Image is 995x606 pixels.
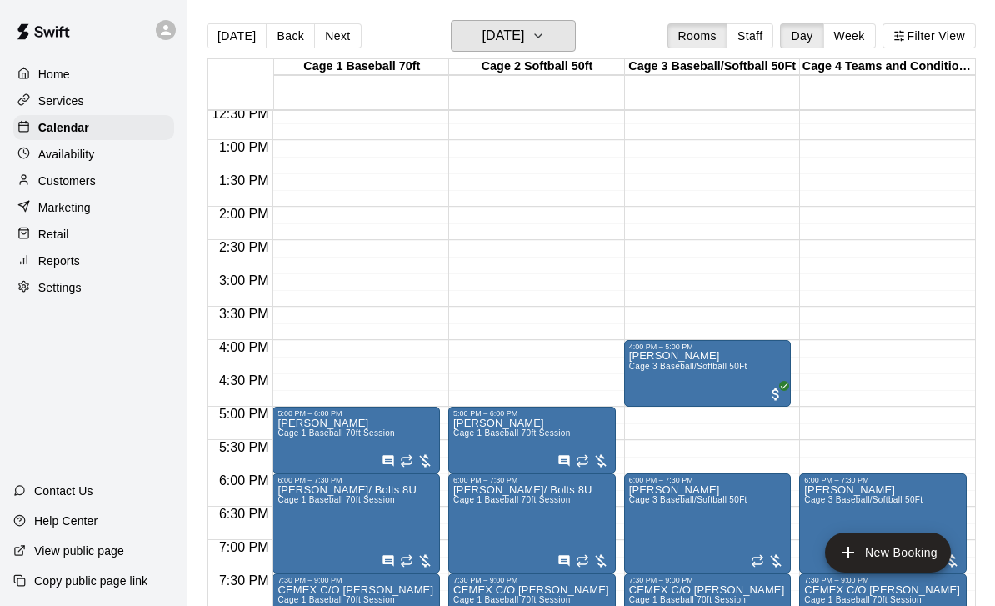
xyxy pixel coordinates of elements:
[277,576,435,584] div: 7:30 PM – 9:00 PM
[314,23,361,48] button: Next
[34,483,93,499] p: Contact Us
[38,119,89,136] p: Calendar
[215,340,273,354] span: 4:00 PM
[215,240,273,254] span: 2:30 PM
[382,454,395,468] svg: Has notes
[629,595,747,604] span: Cage 1 Baseball 70ft Session
[576,454,589,468] span: Recurring event
[215,440,273,454] span: 5:30 PM
[215,140,273,154] span: 1:00 PM
[277,409,435,418] div: 5:00 PM – 6:00 PM
[804,595,922,604] span: Cage 1 Baseball 70ft Session
[624,473,792,573] div: 6:00 PM – 7:30 PM: Cage 3 Baseball/Softball 50Ft
[38,66,70,83] p: Home
[277,476,435,484] div: 6:00 PM – 7:30 PM
[34,513,97,529] p: Help Center
[576,554,589,568] span: Recurring event
[780,23,823,48] button: Day
[38,146,95,163] p: Availability
[624,340,792,407] div: 4:00 PM – 5:00 PM: DAMIAN RAMIREZ
[448,407,616,473] div: 5:00 PM – 6:00 PM: Cage 1 Baseball 70ft Session
[13,195,174,220] a: Marketing
[453,476,611,484] div: 6:00 PM – 7:30 PM
[215,273,273,288] span: 3:00 PM
[727,23,774,48] button: Staff
[277,595,395,604] span: Cage 1 Baseball 70ft Session
[34,573,147,589] p: Copy public page link
[823,23,876,48] button: Week
[207,107,272,121] span: 12:30 PM
[215,507,273,521] span: 6:30 PM
[629,576,787,584] div: 7:30 PM – 9:00 PM
[277,495,395,504] span: Cage 1 Baseball 70ft Session
[13,88,174,113] a: Services
[13,222,174,247] a: Retail
[448,473,616,573] div: 6:00 PM – 7:30 PM: Cage 1 Baseball 70ft Session
[482,24,524,48] h6: [DATE]
[38,253,80,269] p: Reports
[13,275,174,300] a: Settings
[453,409,611,418] div: 5:00 PM – 6:00 PM
[13,168,174,193] a: Customers
[38,279,82,296] p: Settings
[453,495,571,504] span: Cage 1 Baseball 70ft Session
[557,554,571,568] svg: Has notes
[800,59,975,75] div: Cage 4 Teams and Condition Training
[400,454,413,468] span: Recurring event
[13,142,174,167] a: Availability
[266,23,315,48] button: Back
[38,93,84,109] p: Services
[215,473,273,488] span: 6:00 PM
[629,476,787,484] div: 6:00 PM – 7:30 PM
[804,476,962,484] div: 6:00 PM – 7:30 PM
[804,576,962,584] div: 7:30 PM – 9:00 PM
[38,199,91,216] p: Marketing
[215,407,273,421] span: 5:00 PM
[274,59,449,75] div: Cage 1 Baseball 70ft
[215,307,273,321] span: 3:30 PM
[453,428,571,438] span: Cage 1 Baseball 70ft Session
[557,454,571,468] svg: Has notes
[767,386,784,403] span: All customers have paid
[277,428,395,438] span: Cage 1 Baseball 70ft Session
[215,207,273,221] span: 2:00 PM
[629,362,747,371] span: Cage 3 Baseball/Softball 50Ft
[215,540,273,554] span: 7:00 PM
[34,543,124,559] p: View public page
[751,554,764,568] span: Recurring event
[13,62,174,87] a: Home
[453,576,611,584] div: 7:30 PM – 9:00 PM
[38,226,69,243] p: Retail
[13,115,174,140] a: Calendar
[629,495,747,504] span: Cage 3 Baseball/Softball 50Ft
[453,595,571,604] span: Cage 1 Baseball 70ft Session
[449,59,624,75] div: Cage 2 Softball 50ft
[382,554,395,568] svg: Has notes
[215,173,273,188] span: 1:30 PM
[215,573,273,588] span: 7:30 PM
[215,373,273,388] span: 4:30 PM
[825,533,951,573] button: add
[38,173,96,189] p: Customers
[451,20,576,52] button: [DATE]
[629,343,787,351] div: 4:00 PM – 5:00 PM
[804,495,922,504] span: Cage 3 Baseball/Softball 50Ft
[667,23,727,48] button: Rooms
[207,23,267,48] button: [DATE]
[882,23,976,48] button: Filter View
[272,407,440,473] div: 5:00 PM – 6:00 PM: Cage 1 Baseball 70ft Session
[13,248,174,273] a: Reports
[799,473,967,573] div: 6:00 PM – 7:30 PM: Cage 3 Baseball/Softball 50Ft
[400,554,413,568] span: Recurring event
[272,473,440,573] div: 6:00 PM – 7:30 PM: Cage 1 Baseball 70ft Session
[625,59,800,75] div: Cage 3 Baseball/Softball 50Ft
